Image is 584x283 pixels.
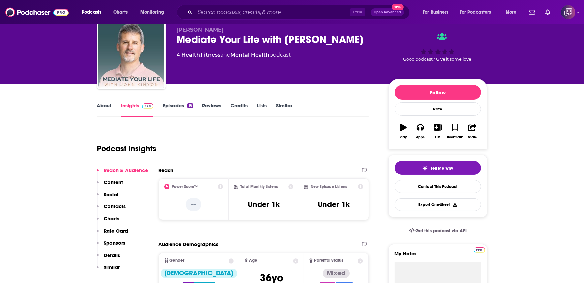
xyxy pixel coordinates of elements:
span: Open Advanced [374,11,401,14]
img: User Profile [561,5,575,19]
button: open menu [501,7,525,17]
button: Share [464,119,481,143]
span: , [200,52,201,58]
a: Show notifications dropdown [543,7,553,18]
span: Podcasts [82,8,101,17]
h3: Under 1k [248,200,280,209]
a: Charts [109,7,132,17]
div: [DEMOGRAPHIC_DATA] [161,269,237,278]
a: Credits [231,102,248,117]
span: Age [249,258,257,263]
button: Follow [395,85,481,100]
div: 16 [187,103,193,108]
button: Show profile menu [561,5,575,19]
a: Contact This Podcast [395,180,481,193]
button: Details [97,252,120,264]
div: A podcast [177,51,291,59]
div: Apps [416,135,425,139]
div: Bookmark [447,135,463,139]
button: Apps [412,119,429,143]
button: Export One-Sheet [395,198,481,211]
div: Rate [395,102,481,116]
p: Details [104,252,120,258]
p: Reach & Audience [104,167,148,173]
p: -- [186,198,201,211]
span: For Business [423,8,449,17]
button: Play [395,119,412,143]
button: Similar [97,264,120,276]
span: Monitoring [140,8,164,17]
img: Mediate Your Life with John Kinyon [98,22,164,88]
a: Episodes16 [163,102,193,117]
a: Similar [276,102,292,117]
a: InsightsPodchaser Pro [121,102,154,117]
h2: New Episode Listens [311,184,347,189]
button: open menu [77,7,110,17]
span: Get this podcast via API [415,228,467,234]
div: Search podcasts, credits, & more... [183,5,416,20]
a: Lists [257,102,267,117]
span: Parental Status [314,258,343,263]
button: open menu [136,7,172,17]
button: Charts [97,215,120,228]
div: Share [468,135,477,139]
a: Mental Health [231,52,270,58]
p: Sponsors [104,240,126,246]
button: tell me why sparkleTell Me Why [395,161,481,175]
span: More [506,8,517,17]
span: Good podcast? Give it some love! [403,57,473,62]
p: Social [104,191,119,198]
span: [PERSON_NAME] [177,27,224,33]
a: Reviews [202,102,221,117]
p: Content [104,179,123,185]
span: Ctrl K [350,8,365,16]
a: Show notifications dropdown [526,7,538,18]
h1: Podcast Insights [97,144,157,154]
span: Tell Me Why [430,166,453,171]
button: Open AdvancedNew [371,8,404,16]
a: About [97,102,112,117]
h2: Reach [159,167,174,173]
span: Logged in as corioliscompany [561,5,575,19]
img: Podchaser - Follow, Share and Rate Podcasts [5,6,69,18]
p: Rate Card [104,228,128,234]
img: Podchaser Pro [142,103,154,109]
button: List [429,119,446,143]
p: Charts [104,215,120,222]
div: List [435,135,441,139]
button: Rate Card [97,228,128,240]
a: Get this podcast via API [404,223,472,239]
p: Similar [104,264,120,270]
div: Play [400,135,407,139]
h2: Power Score™ [172,184,198,189]
button: Sponsors [97,240,126,252]
button: open menu [418,7,457,17]
h3: Under 1k [318,200,350,209]
a: Health [182,52,200,58]
img: tell me why sparkle [422,166,428,171]
label: My Notes [395,250,481,262]
button: open menu [455,7,501,17]
span: Gender [170,258,185,263]
div: Good podcast? Give it some love! [388,27,487,68]
h2: Audience Demographics [159,241,219,247]
button: Contacts [97,203,126,215]
h2: Total Monthly Listens [240,184,278,189]
a: Pro website [474,246,485,253]
span: For Podcasters [460,8,491,17]
span: Charts [113,8,128,17]
button: Reach & Audience [97,167,148,179]
a: Fitness [201,52,221,58]
img: Podchaser Pro [474,247,485,253]
button: Content [97,179,123,191]
span: New [392,4,404,10]
input: Search podcasts, credits, & more... [195,7,350,17]
p: Contacts [104,203,126,209]
button: Bookmark [446,119,464,143]
span: and [221,52,231,58]
button: Social [97,191,119,204]
div: Mixed [323,269,350,278]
